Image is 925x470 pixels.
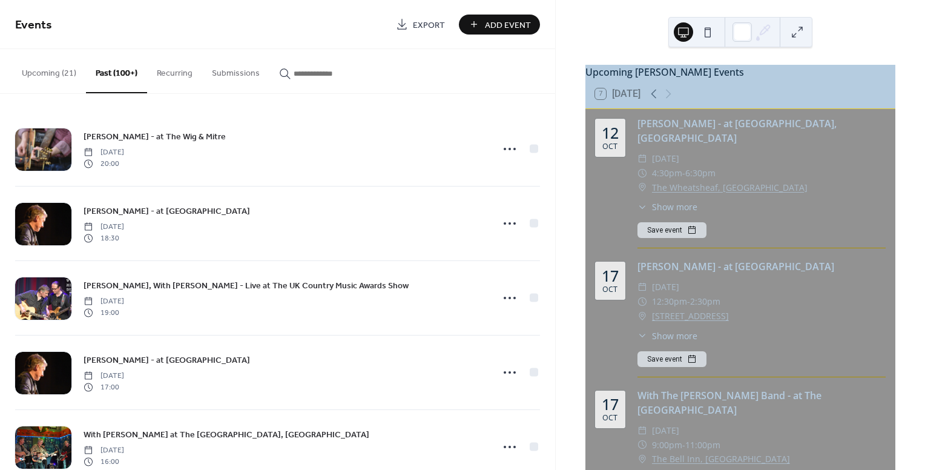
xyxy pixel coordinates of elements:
[652,151,679,166] span: [DATE]
[652,309,729,323] a: [STREET_ADDRESS]
[652,423,679,438] span: [DATE]
[637,166,647,180] div: ​
[84,445,124,456] span: [DATE]
[84,382,124,392] span: 17:00
[637,200,697,213] button: ​Show more
[459,15,540,35] button: Add Event
[413,19,445,31] span: Export
[84,131,226,144] span: [PERSON_NAME] - at The Wig & Mitre
[637,259,886,274] div: [PERSON_NAME] - at [GEOGRAPHIC_DATA]
[637,309,647,323] div: ​
[682,438,685,452] span: -
[682,166,685,180] span: -
[652,200,697,213] span: Show more
[84,429,369,442] span: With [PERSON_NAME] at The [GEOGRAPHIC_DATA], [GEOGRAPHIC_DATA]
[602,397,619,412] div: 17
[147,49,202,92] button: Recurring
[15,13,52,37] span: Events
[84,147,124,158] span: [DATE]
[84,280,409,293] span: [PERSON_NAME], With [PERSON_NAME] - Live at The UK Country Music Awards Show
[84,130,226,144] a: [PERSON_NAME] - at The Wig & Mitre
[652,180,808,195] a: The Wheatsheaf, [GEOGRAPHIC_DATA]
[637,200,647,213] div: ​
[84,456,124,467] span: 16:00
[687,294,690,309] span: -
[637,351,706,367] button: Save event
[637,294,647,309] div: ​
[637,180,647,195] div: ​
[652,438,682,452] span: 9:00pm
[84,307,124,318] span: 19:00
[637,329,697,342] button: ​Show more
[690,294,720,309] span: 2:30pm
[84,353,250,367] a: [PERSON_NAME] - at [GEOGRAPHIC_DATA]
[637,388,886,417] div: With The [PERSON_NAME] Band - at The [GEOGRAPHIC_DATA]
[84,158,124,169] span: 20:00
[84,371,124,382] span: [DATE]
[84,296,124,307] span: [DATE]
[602,125,619,141] div: 12
[652,294,687,309] span: 12:30pm
[485,19,531,31] span: Add Event
[86,49,147,93] button: Past (100+)
[12,49,86,92] button: Upcoming (21)
[637,329,647,342] div: ​
[652,166,682,180] span: 4:30pm
[84,204,250,218] a: [PERSON_NAME] - at [GEOGRAPHIC_DATA]
[585,65,895,79] div: Upcoming [PERSON_NAME] Events
[84,279,409,293] a: [PERSON_NAME], With [PERSON_NAME] - Live at The UK Country Music Awards Show
[84,428,369,442] a: With [PERSON_NAME] at The [GEOGRAPHIC_DATA], [GEOGRAPHIC_DATA]
[652,280,679,294] span: [DATE]
[637,116,886,145] div: [PERSON_NAME] - at [GEOGRAPHIC_DATA], [GEOGRAPHIC_DATA]
[84,205,250,218] span: [PERSON_NAME] - at [GEOGRAPHIC_DATA]
[84,354,250,367] span: [PERSON_NAME] - at [GEOGRAPHIC_DATA]
[84,233,124,243] span: 18:30
[637,452,647,466] div: ​
[84,222,124,233] span: [DATE]
[387,15,454,35] a: Export
[637,423,647,438] div: ​
[637,151,647,166] div: ​
[685,166,716,180] span: 6:30pm
[637,222,706,238] button: Save event
[637,438,647,452] div: ​
[652,329,697,342] span: Show more
[637,280,647,294] div: ​
[602,143,617,151] div: Oct
[602,268,619,283] div: 17
[602,414,617,422] div: Oct
[685,438,720,452] span: 11:00pm
[602,286,617,294] div: Oct
[652,452,790,466] a: The Bell Inn, [GEOGRAPHIC_DATA]
[202,49,269,92] button: Submissions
